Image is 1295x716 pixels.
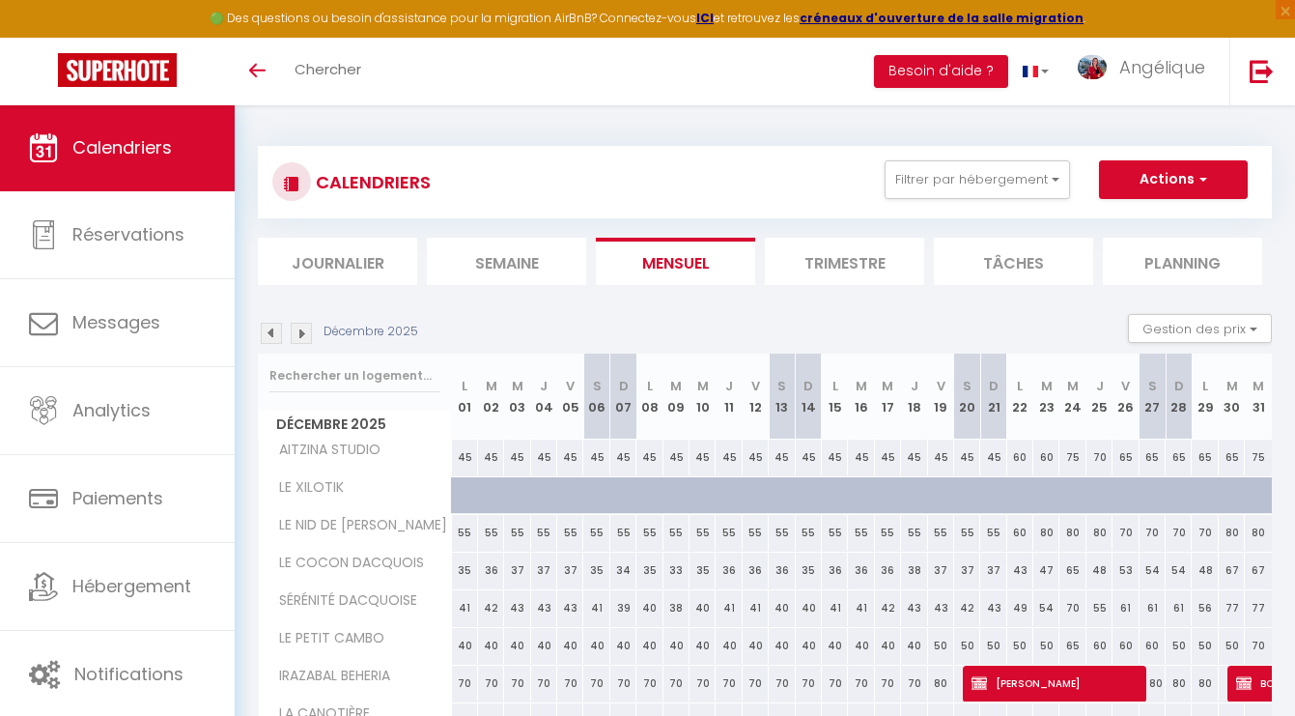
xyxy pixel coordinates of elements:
th: 31 [1245,354,1272,440]
abbr: J [911,377,918,395]
div: 40 [716,628,742,664]
abbr: S [1148,377,1157,395]
div: 35 [636,553,662,588]
div: 55 [716,515,742,551]
span: Calendriers [72,135,172,159]
img: Super Booking [58,53,177,87]
th: 06 [583,354,609,440]
div: 61 [1166,590,1192,626]
div: 35 [796,553,822,588]
abbr: S [777,377,786,395]
abbr: J [1096,377,1104,395]
abbr: M [697,377,709,395]
div: 55 [848,515,874,551]
div: 55 [796,515,822,551]
th: 24 [1059,354,1085,440]
li: Planning [1103,238,1262,285]
th: 10 [690,354,716,440]
div: 40 [743,628,769,664]
div: 53 [1112,553,1139,588]
th: 14 [796,354,822,440]
th: 05 [557,354,583,440]
span: IRAZABAL BEHERIA [262,666,395,687]
div: 55 [583,515,609,551]
div: 40 [690,590,716,626]
div: 50 [1219,628,1245,664]
div: 37 [557,553,583,588]
li: Semaine [427,238,586,285]
div: 55 [610,515,636,551]
div: 70 [1245,628,1272,664]
div: 55 [1086,590,1112,626]
th: 16 [848,354,874,440]
div: 45 [716,440,742,475]
abbr: J [540,377,548,395]
abbr: M [856,377,867,395]
span: Messages [72,310,160,334]
img: ... [1078,55,1107,79]
abbr: M [486,377,497,395]
div: 48 [1192,553,1218,588]
div: 50 [1166,628,1192,664]
div: 40 [690,628,716,664]
div: 65 [1166,440,1192,475]
th: 21 [980,354,1006,440]
span: AITZINA STUDIO [262,440,385,461]
div: 40 [769,628,795,664]
div: 45 [928,440,954,475]
span: Paiements [72,486,163,510]
a: créneaux d'ouverture de la salle migration [800,10,1084,26]
div: 80 [1086,515,1112,551]
div: 45 [636,440,662,475]
abbr: L [832,377,838,395]
div: 80 [1192,666,1218,702]
div: 80 [1059,515,1085,551]
abbr: L [462,377,467,395]
div: 54 [1166,553,1192,588]
abbr: L [647,377,653,395]
div: 43 [531,590,557,626]
div: 45 [901,440,927,475]
div: 55 [743,515,769,551]
div: 45 [980,440,1006,475]
th: 20 [954,354,980,440]
div: 45 [954,440,980,475]
div: 70 [1059,590,1085,626]
div: 37 [928,553,954,588]
th: 02 [478,354,504,440]
div: 43 [928,590,954,626]
div: 55 [769,515,795,551]
div: 41 [452,590,478,626]
div: 55 [690,515,716,551]
abbr: D [1174,377,1184,395]
div: 40 [796,628,822,664]
div: 70 [875,666,901,702]
abbr: M [882,377,893,395]
div: 40 [636,628,662,664]
div: 40 [796,590,822,626]
div: 70 [1086,440,1112,475]
th: 28 [1166,354,1192,440]
button: Besoin d'aide ? [874,55,1008,88]
div: 35 [452,553,478,588]
strong: ICI [696,10,714,26]
th: 27 [1140,354,1166,440]
abbr: M [1067,377,1079,395]
div: 56 [1192,590,1218,626]
div: 38 [663,590,690,626]
div: 37 [504,553,530,588]
button: Actions [1099,160,1248,199]
div: 50 [980,628,1006,664]
div: 55 [901,515,927,551]
div: 60 [1112,628,1139,664]
th: 12 [743,354,769,440]
div: 70 [848,666,874,702]
li: Trimestre [765,238,924,285]
span: LE NID DE [PERSON_NAME] [262,515,452,536]
div: 54 [1033,590,1059,626]
div: 60 [1140,628,1166,664]
div: 61 [1112,590,1139,626]
div: 70 [504,666,530,702]
span: Réservations [72,222,184,246]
